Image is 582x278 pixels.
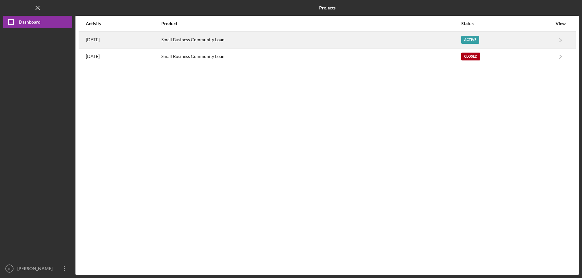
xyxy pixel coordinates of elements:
[19,16,41,30] div: Dashboard
[461,21,552,26] div: Status
[3,16,72,28] button: Dashboard
[319,5,335,10] b: Projects
[16,262,57,276] div: [PERSON_NAME]
[553,21,568,26] div: View
[86,37,100,42] time: 2025-08-08 22:41
[161,49,461,65] div: Small Business Community Loan
[161,21,461,26] div: Product
[86,21,161,26] div: Activity
[161,32,461,48] div: Small Business Community Loan
[461,36,479,44] div: Active
[86,54,100,59] time: 2024-11-18 18:26
[8,267,11,270] text: TP
[3,262,72,275] button: TP[PERSON_NAME]
[461,53,480,60] div: Closed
